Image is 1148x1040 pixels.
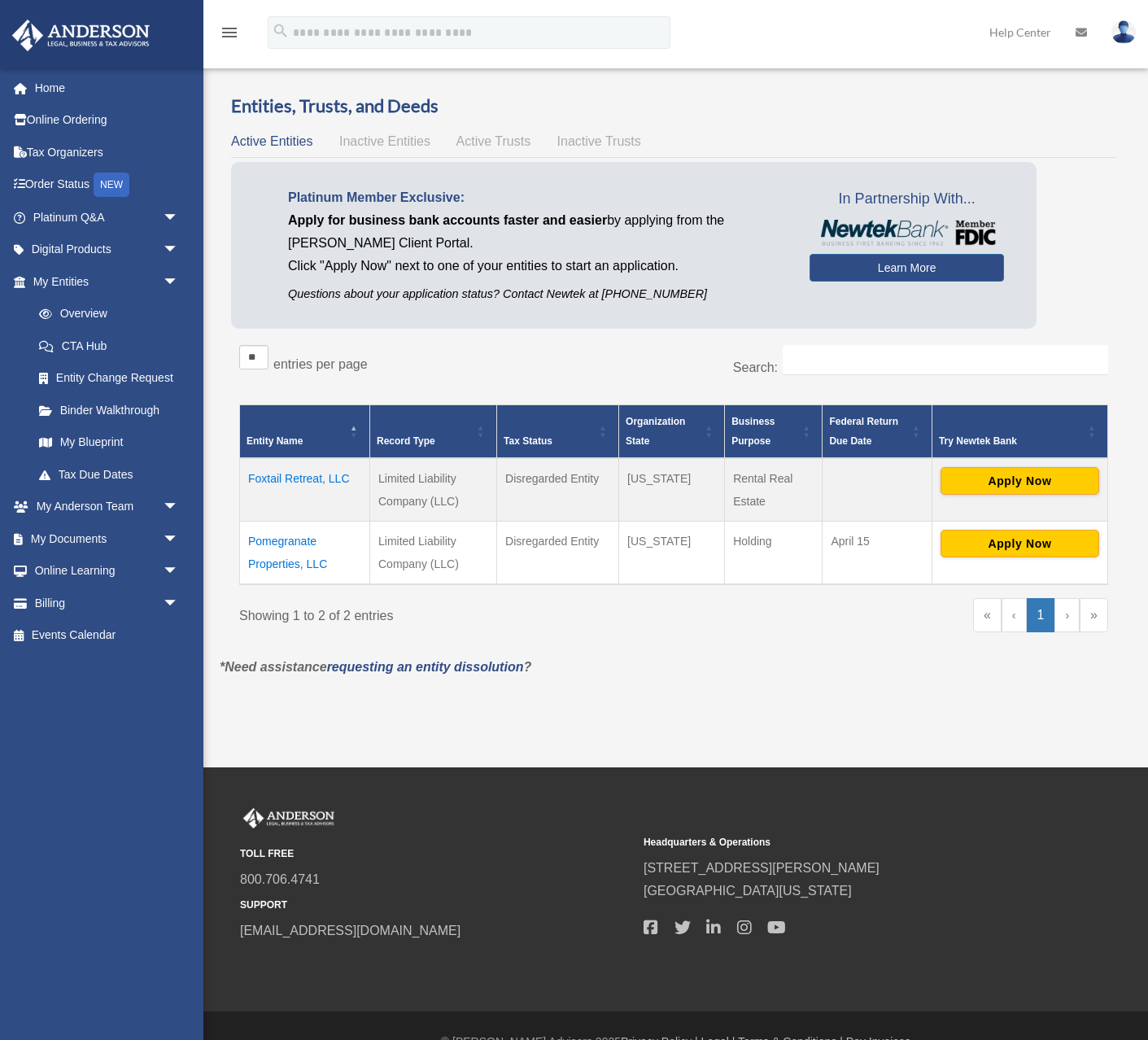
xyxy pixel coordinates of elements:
[369,405,496,459] th: Record Type: Activate to sort
[497,458,619,522] td: Disregarded Entity
[369,458,496,522] td: Limited Liability Company (LLC)
[231,134,312,148] span: Active Entities
[220,28,239,42] a: menu
[557,134,641,148] span: Inactive Trusts
[220,23,239,42] i: menu
[240,522,370,585] td: Pomegranate Properties, LLC
[23,330,195,362] a: CTA Hub
[11,72,203,104] a: Home
[240,808,338,829] img: Anderson Advisors Platinum Portal
[11,234,203,266] a: Digital Productsarrow_drop_down
[240,872,320,886] a: 800.706.4741
[644,861,880,875] a: [STREET_ADDRESS][PERSON_NAME]
[288,213,607,227] span: Apply for business bank accounts faster and easier
[939,431,1083,451] div: Try Newtek Bank
[339,134,430,148] span: Inactive Entities
[288,209,785,255] p: by applying from the [PERSON_NAME] Client Portal.
[823,522,932,585] td: April 15
[220,660,531,674] em: *Need assistance ?
[1002,598,1027,632] a: Previous
[497,522,619,585] td: Disregarded Entity
[810,254,1004,282] a: Learn More
[1111,20,1136,44] img: User Pic
[1080,598,1108,632] a: Last
[94,173,129,197] div: NEW
[11,522,203,555] a: My Documentsarrow_drop_down
[231,94,1116,119] h3: Entities, Trusts, and Deeds
[11,587,203,619] a: Billingarrow_drop_down
[456,134,531,148] span: Active Trusts
[504,435,552,447] span: Tax Status
[1054,598,1080,632] a: Next
[818,220,996,246] img: NewtekBankLogoSM.png
[11,201,203,234] a: Platinum Q&Aarrow_drop_down
[327,660,524,674] a: requesting an entity dissolution
[273,357,368,371] label: entries per page
[369,522,496,585] td: Limited Liability Company (LLC)
[626,416,685,447] span: Organization State
[644,884,852,898] a: [GEOGRAPHIC_DATA][US_STATE]
[272,22,290,40] i: search
[288,284,785,304] p: Questions about your application status? Contact Newtek at [PHONE_NUMBER]
[731,416,775,447] span: Business Purpose
[725,405,823,459] th: Business Purpose: Activate to sort
[725,458,823,522] td: Rental Real Estate
[725,522,823,585] td: Holding
[163,555,195,588] span: arrow_drop_down
[619,522,725,585] td: [US_STATE]
[941,467,1099,495] button: Apply Now
[23,394,195,426] a: Binder Walkthrough
[23,362,195,395] a: Entity Change Request
[288,255,785,277] p: Click "Apply Now" next to one of your entities to start an application.
[239,598,661,627] div: Showing 1 to 2 of 2 entries
[240,846,632,863] small: TOLL FREE
[163,587,195,620] span: arrow_drop_down
[11,619,203,652] a: Events Calendar
[619,458,725,522] td: [US_STATE]
[240,405,370,459] th: Entity Name: Activate to invert sorting
[941,530,1099,557] button: Apply Now
[11,136,203,168] a: Tax Organizers
[240,458,370,522] td: Foxtail Retreat, LLC
[163,234,195,267] span: arrow_drop_down
[23,426,195,459] a: My Blueprint
[11,168,203,202] a: Order StatusNEW
[810,186,1004,212] span: In Partnership With...
[7,20,155,51] img: Anderson Advisors Platinum Portal
[497,405,619,459] th: Tax Status: Activate to sort
[163,201,195,234] span: arrow_drop_down
[733,361,778,374] label: Search:
[11,491,203,523] a: My Anderson Teamarrow_drop_down
[823,405,932,459] th: Federal Return Due Date: Activate to sort
[644,834,1036,851] small: Headquarters & Operations
[11,265,195,298] a: My Entitiesarrow_drop_down
[288,186,785,209] p: Platinum Member Exclusive:
[163,522,195,556] span: arrow_drop_down
[163,265,195,299] span: arrow_drop_down
[11,104,203,137] a: Online Ordering
[247,435,303,447] span: Entity Name
[932,405,1107,459] th: Try Newtek Bank : Activate to sort
[23,298,187,330] a: Overview
[11,555,203,588] a: Online Learningarrow_drop_down
[619,405,725,459] th: Organization State: Activate to sort
[829,416,898,447] span: Federal Return Due Date
[163,491,195,524] span: arrow_drop_down
[23,458,195,491] a: Tax Due Dates
[240,897,632,914] small: SUPPORT
[377,435,435,447] span: Record Type
[973,598,1002,632] a: First
[1027,598,1055,632] a: 1
[240,924,461,937] a: [EMAIL_ADDRESS][DOMAIN_NAME]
